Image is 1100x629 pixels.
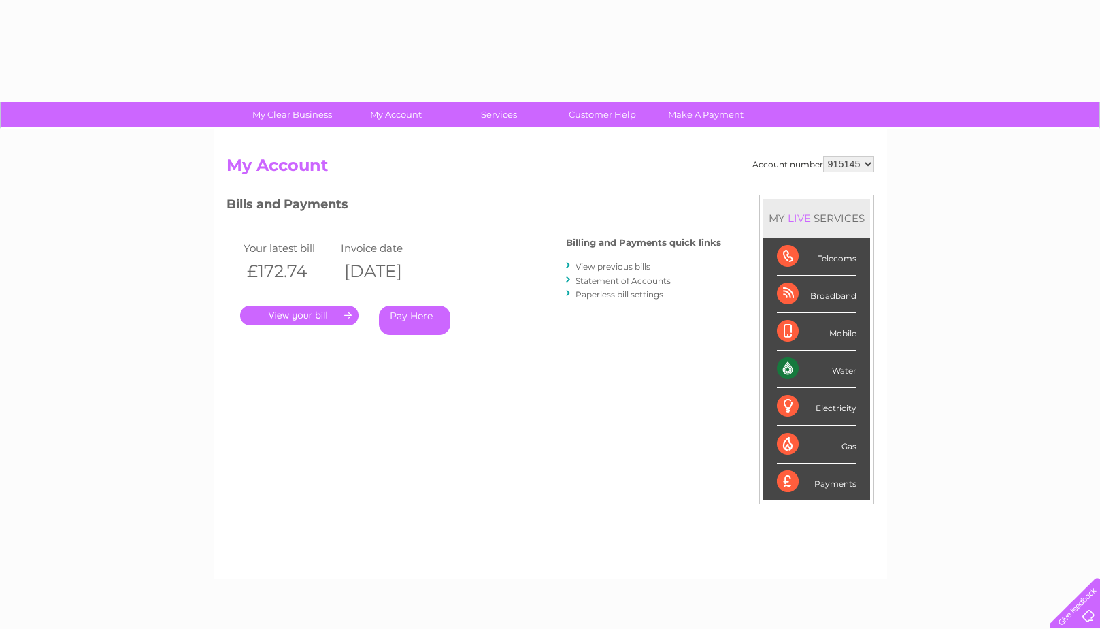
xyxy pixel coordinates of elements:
a: Make A Payment [650,102,762,127]
div: Account number [752,156,874,172]
div: Payments [777,464,856,500]
h4: Billing and Payments quick links [566,238,721,248]
div: Gas [777,426,856,464]
div: Water [777,351,856,388]
div: Telecoms [777,238,856,276]
a: Pay Here [379,306,450,335]
td: Invoice date [337,239,435,257]
a: Services [443,102,555,127]
th: [DATE] [337,257,435,285]
h2: My Account [227,156,874,182]
th: £172.74 [240,257,338,285]
a: Paperless bill settings [576,289,663,300]
a: Customer Help [546,102,659,127]
a: My Account [339,102,452,127]
td: Your latest bill [240,239,338,257]
a: My Clear Business [236,102,348,127]
a: View previous bills [576,261,650,272]
h3: Bills and Payments [227,195,721,219]
div: MY SERVICES [763,199,870,238]
a: Statement of Accounts [576,276,671,286]
div: Mobile [777,313,856,351]
a: . [240,306,359,325]
div: Electricity [777,388,856,425]
div: LIVE [785,212,814,225]
div: Broadband [777,276,856,313]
